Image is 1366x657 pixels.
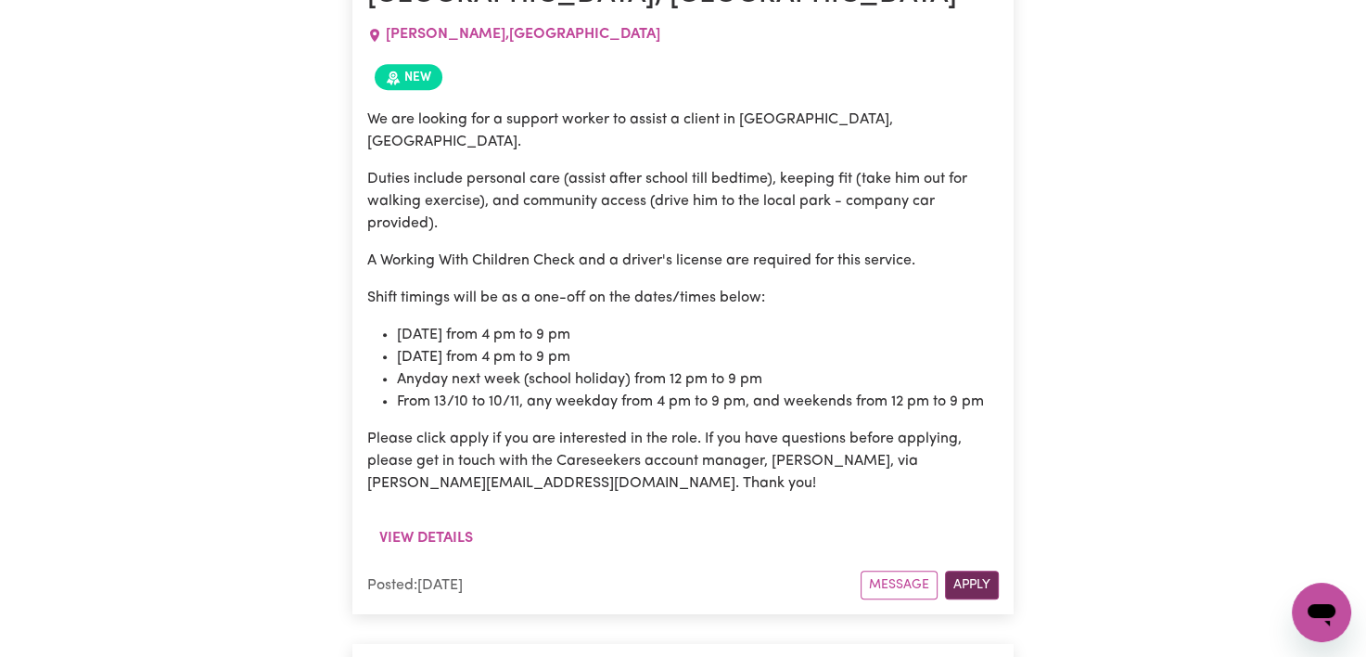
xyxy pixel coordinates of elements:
button: View details [367,521,485,556]
div: Posted: [DATE] [367,574,861,597]
span: [PERSON_NAME] , [GEOGRAPHIC_DATA] [386,27,660,42]
button: Apply for this job [945,571,999,599]
p: Shift timings will be as a one-off on the dates/times below: [367,287,999,309]
li: From 13/10 to 10/11, any weekday from 4 pm to 9 pm, and weekends from 12 pm to 9 pm [397,391,999,413]
button: Message [861,571,938,599]
p: We are looking for a support worker to assist a client in [GEOGRAPHIC_DATA], [GEOGRAPHIC_DATA]. [367,109,999,153]
p: Please click apply if you are interested in the role. If you have questions before applying, plea... [367,428,999,495]
li: Anyday next week (school holiday) from 12 pm to 9 pm [397,368,999,391]
iframe: Button to launch messaging window [1292,583,1351,642]
p: A Working With Children Check and a driver's license are required for this service. [367,250,999,272]
p: Duties include personal care (assist after school till bedtime), keeping fit (take him out for wa... [367,168,999,235]
li: [DATE] from 4 pm to 9 pm [397,346,999,368]
li: [DATE] from 4 pm to 9 pm [397,324,999,346]
span: Job posted within the last 30 days [375,64,442,90]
